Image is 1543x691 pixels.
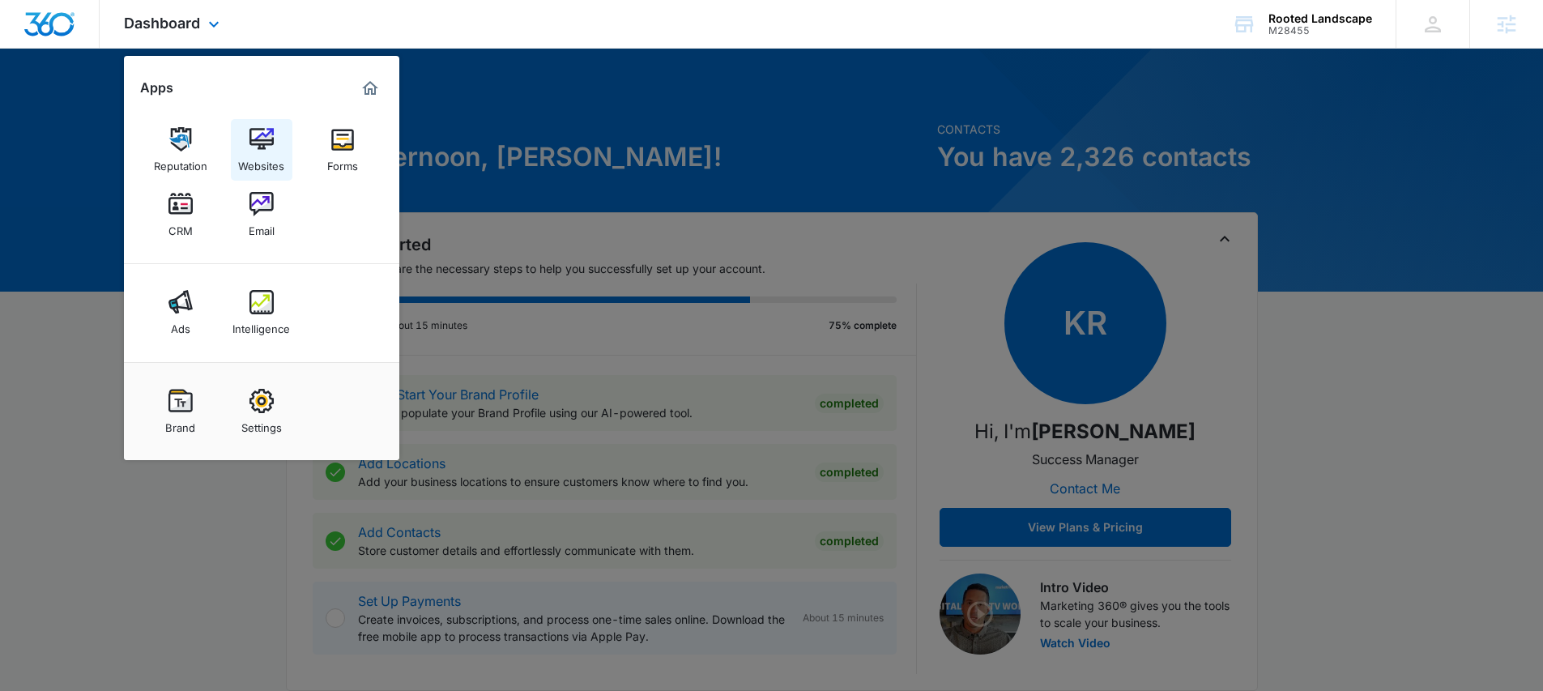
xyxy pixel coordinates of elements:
[231,282,292,343] a: Intelligence
[124,15,200,32] span: Dashboard
[1268,12,1372,25] div: account name
[171,314,190,335] div: Ads
[231,381,292,442] a: Settings
[231,184,292,245] a: Email
[150,282,211,343] a: Ads
[241,413,282,434] div: Settings
[150,119,211,181] a: Reputation
[150,381,211,442] a: Brand
[357,75,383,101] a: Marketing 360® Dashboard
[165,413,195,434] div: Brand
[168,216,193,237] div: CRM
[312,119,373,181] a: Forms
[249,216,275,237] div: Email
[238,151,284,173] div: Websites
[140,80,173,96] h2: Apps
[150,184,211,245] a: CRM
[1268,25,1372,36] div: account id
[327,151,358,173] div: Forms
[231,119,292,181] a: Websites
[154,151,207,173] div: Reputation
[232,314,290,335] div: Intelligence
